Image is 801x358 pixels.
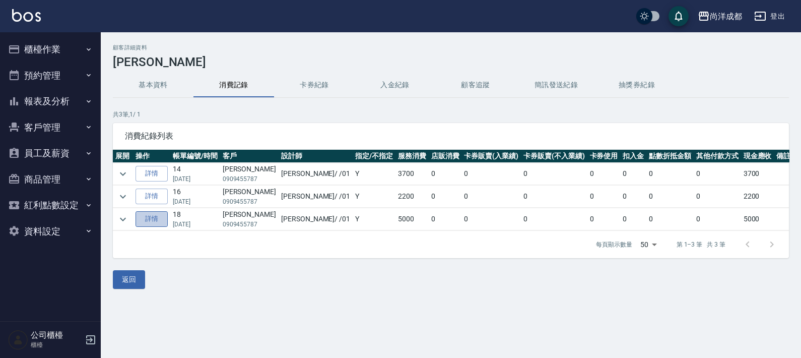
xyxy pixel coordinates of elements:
[596,240,632,249] p: 每頁顯示數量
[220,163,279,185] td: [PERSON_NAME]
[636,231,660,258] div: 50
[113,55,789,69] h3: [PERSON_NAME]
[461,150,521,163] th: 卡券販賣(入業績)
[12,9,41,22] img: Logo
[220,208,279,230] td: [PERSON_NAME]
[353,163,395,185] td: Y
[521,186,587,208] td: 0
[741,186,774,208] td: 2200
[133,150,170,163] th: 操作
[4,218,97,245] button: 資料設定
[223,174,276,184] p: 0909455787
[279,163,353,185] td: [PERSON_NAME] / /01
[220,186,279,208] td: [PERSON_NAME]
[694,6,746,27] button: 尚洋成都
[620,163,646,185] td: 0
[521,150,587,163] th: 卡券販賣(不入業績)
[353,186,395,208] td: Y
[646,150,694,163] th: 點數折抵金額
[395,150,429,163] th: 服務消費
[429,163,462,185] td: 0
[113,110,789,119] p: 共 3 筆, 1 / 1
[4,166,97,193] button: 商品管理
[429,150,462,163] th: 店販消費
[677,240,725,249] p: 第 1–3 筆 共 3 筆
[4,88,97,114] button: 報表及分析
[113,270,145,289] button: 返回
[274,73,355,97] button: 卡券紀錄
[694,150,741,163] th: 其他付款方式
[646,208,694,230] td: 0
[596,73,677,97] button: 抽獎券紀錄
[395,208,429,230] td: 5000
[279,208,353,230] td: [PERSON_NAME] / /01
[587,208,621,230] td: 0
[115,212,130,227] button: expand row
[521,163,587,185] td: 0
[170,150,220,163] th: 帳單編號/時間
[461,186,521,208] td: 0
[620,150,646,163] th: 扣入金
[353,150,395,163] th: 指定/不指定
[173,197,218,206] p: [DATE]
[115,189,130,204] button: expand row
[170,163,220,185] td: 14
[620,208,646,230] td: 0
[587,163,621,185] td: 0
[694,186,741,208] td: 0
[774,150,793,163] th: 備註
[4,192,97,218] button: 紅利點數設定
[395,163,429,185] td: 3700
[353,208,395,230] td: Y
[741,208,774,230] td: 5000
[170,208,220,230] td: 18
[125,131,777,141] span: 消費紀錄列表
[461,208,521,230] td: 0
[31,330,82,340] h5: 公司櫃檯
[4,36,97,63] button: 櫃檯作業
[223,220,276,229] p: 0909455787
[136,211,168,227] a: 詳情
[193,73,274,97] button: 消費記錄
[587,150,621,163] th: 卡券使用
[694,208,741,230] td: 0
[31,340,82,349] p: 櫃檯
[435,73,516,97] button: 顧客追蹤
[646,163,694,185] td: 0
[4,63,97,89] button: 預約管理
[646,186,694,208] td: 0
[4,114,97,141] button: 客戶管理
[113,150,133,163] th: 展開
[8,330,28,350] img: Person
[115,166,130,182] button: expand row
[429,186,462,208] td: 0
[750,7,789,26] button: 登出
[694,163,741,185] td: 0
[587,186,621,208] td: 0
[669,6,689,26] button: save
[516,73,596,97] button: 簡訊發送紀錄
[113,44,789,51] h2: 顧客詳細資料
[710,10,742,23] div: 尚洋成都
[173,220,218,229] p: [DATE]
[741,150,774,163] th: 現金應收
[521,208,587,230] td: 0
[173,174,218,184] p: [DATE]
[279,150,353,163] th: 設計師
[429,208,462,230] td: 0
[4,140,97,166] button: 員工及薪資
[741,163,774,185] td: 3700
[220,150,279,163] th: 客戶
[136,166,168,182] a: 詳情
[355,73,435,97] button: 入金紀錄
[136,189,168,204] a: 詳情
[279,186,353,208] td: [PERSON_NAME] / /01
[113,73,193,97] button: 基本資料
[170,186,220,208] td: 16
[461,163,521,185] td: 0
[395,186,429,208] td: 2200
[223,197,276,206] p: 0909455787
[620,186,646,208] td: 0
